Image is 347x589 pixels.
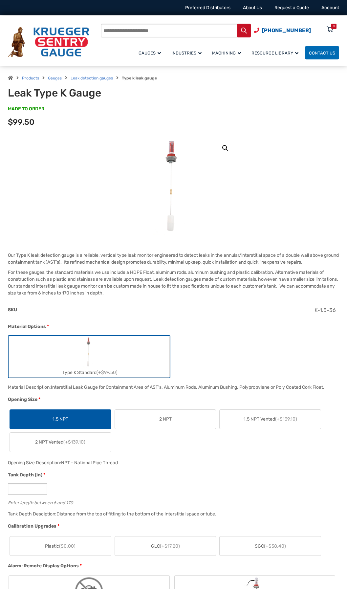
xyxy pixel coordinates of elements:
span: SKU [8,307,17,313]
abbr: required [80,562,82,569]
a: Resource Library [248,45,305,60]
a: Contact Us [305,46,339,59]
a: Gauges [48,76,62,80]
span: $99.50 [8,118,34,127]
span: Material Description: [8,384,51,390]
span: (+$99.50) [97,370,118,375]
span: (+$17.20) [160,543,180,549]
abbr: required [43,471,45,478]
div: Distance from the top of fitting to the bottom of the Interstitial space or tube. [56,511,216,517]
span: Material Options [8,324,46,329]
img: Leak Detection Gauge [153,137,194,235]
span: MADE TO ORDER [8,106,44,112]
span: K-1.5-36 [314,307,336,313]
span: Opening Size [8,397,37,402]
p: For these gauges, the standard materials we use include a HDPE Float, aluminum rods, aluminum bus... [8,269,339,296]
div: Type K Standard [9,368,169,377]
a: Machining [208,45,248,60]
a: Account [321,5,339,11]
span: Tank Depth (in) [8,472,42,478]
span: GLC [151,543,180,550]
a: Request a Quote [274,5,309,11]
a: Preferred Distributors [185,5,230,11]
span: Gauges [139,51,161,55]
img: Leak Detection Gauge [83,336,96,368]
p: Our Type K leak detection gauge is a reliable, vertical type leak monitor engineered to detect le... [8,252,339,266]
a: View full-screen image gallery [219,142,231,154]
abbr: required [57,523,59,530]
span: 2 NPT Vented [35,439,85,446]
label: Type K Standard [9,336,169,377]
span: 1.5 NPT [53,416,68,423]
a: Leak detection gauges [71,76,113,80]
span: [PHONE_NUMBER] [262,27,311,33]
div: NPT - National Pipe Thread [61,460,118,466]
span: SGC [255,543,286,550]
span: 2 NPT [159,416,172,423]
span: Contact Us [309,51,335,55]
a: Gauges [135,45,167,60]
h1: Leak Type K Gauge [8,87,141,99]
abbr: required [38,396,40,403]
a: About Us [243,5,262,11]
span: Tank Depth Desciption: [8,511,56,517]
span: Calibration Upgrades [8,523,56,529]
img: Krueger Sentry Gauge [8,27,89,57]
span: Alarm-Remote Display Options [8,563,79,569]
a: Phone Number (920) 434-8860 [254,26,311,34]
span: Resource Library [251,51,298,55]
strong: Type k leak gauge [122,76,157,80]
div: Enter length between 6 and 170 [8,499,336,505]
span: Industries [171,51,202,55]
span: Machining [212,51,241,55]
span: ($0.00) [59,543,76,549]
span: Plastic [45,543,76,550]
a: Industries [167,45,208,60]
span: (+$139.10) [63,439,85,445]
span: (+$139.10) [275,416,297,422]
a: Products [22,76,39,80]
abbr: required [47,323,49,330]
div: 0 [333,24,335,29]
div: Interstitial Leak Gauge for Containment Area of AST's. Aluminum Rods. Aluminum Bushing. Polypropy... [51,384,324,390]
span: (+$58.40) [264,543,286,549]
span: Opening Size Description: [8,460,61,466]
span: 1.5 NPT Vented [244,416,297,423]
